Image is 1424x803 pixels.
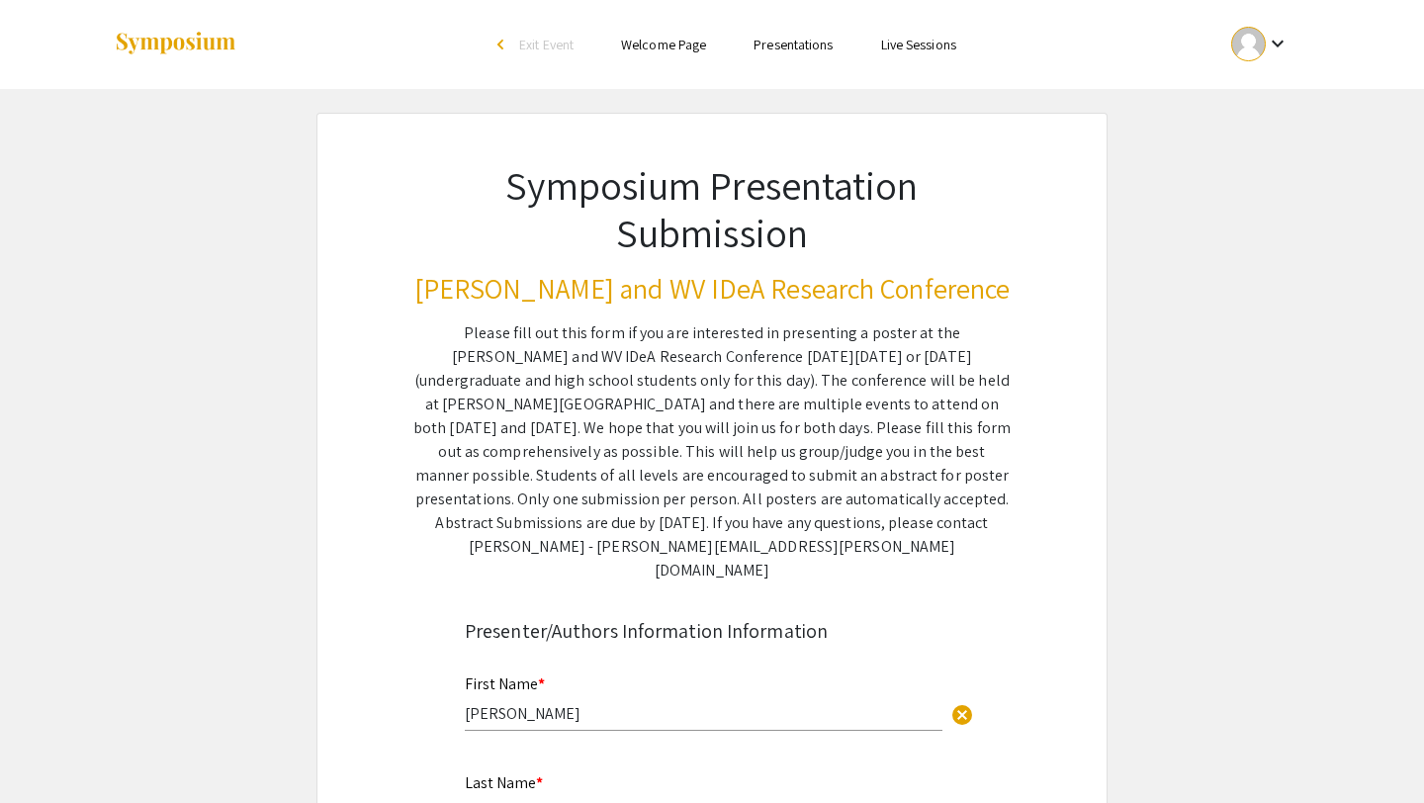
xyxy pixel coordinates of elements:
a: Live Sessions [881,36,956,53]
div: Please fill out this form if you are interested in presenting a poster at the [PERSON_NAME] and W... [413,321,1011,582]
h3: [PERSON_NAME] and WV IDeA Research Conference [413,272,1011,306]
mat-label: First Name [465,673,545,694]
a: Welcome Page [621,36,706,53]
div: arrow_back_ios [497,39,509,50]
img: Symposium by ForagerOne [114,31,237,57]
h1: Symposium Presentation Submission [413,161,1011,256]
a: Presentations [754,36,833,53]
iframe: Chat [15,714,84,788]
mat-label: Last Name [465,772,543,793]
input: Type Here [465,703,942,724]
span: cancel [950,703,974,727]
button: Expand account dropdown [1210,22,1310,66]
mat-icon: Expand account dropdown [1266,32,1290,55]
span: Exit Event [519,36,574,53]
button: Clear [942,693,982,733]
div: Presenter/Authors Information Information [465,616,959,646]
